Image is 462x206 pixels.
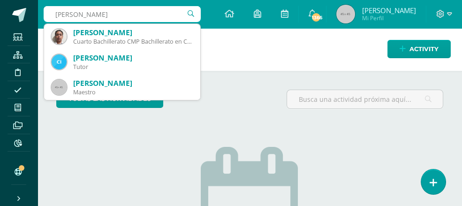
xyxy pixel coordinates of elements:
div: Tutor [73,63,193,71]
img: 45x45 [336,5,355,23]
a: Activity [387,40,451,58]
h1: Activities [49,28,451,71]
img: 5510b7cfb41439eebcd5f5f180b2b2f9.png [52,54,67,69]
div: [PERSON_NAME] [73,78,193,88]
img: 45x45 [52,80,67,95]
div: Maestro [73,88,193,96]
input: Search a user… [44,6,201,22]
span: 1366 [311,12,321,23]
span: [PERSON_NAME] [362,6,416,15]
div: [PERSON_NAME] [73,53,193,63]
input: Busca una actividad próxima aquí... [287,90,443,108]
img: 9bf2bb9d40df47f9a2d1725846110072.png [52,29,67,44]
span: Mi Perfil [362,14,416,22]
div: [PERSON_NAME] [73,28,193,38]
span: Activity [409,40,439,58]
div: Cuarto Bachillerato CMP Bachillerato en CCLL con Orientación en Computación 25SAS01 [73,38,193,46]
